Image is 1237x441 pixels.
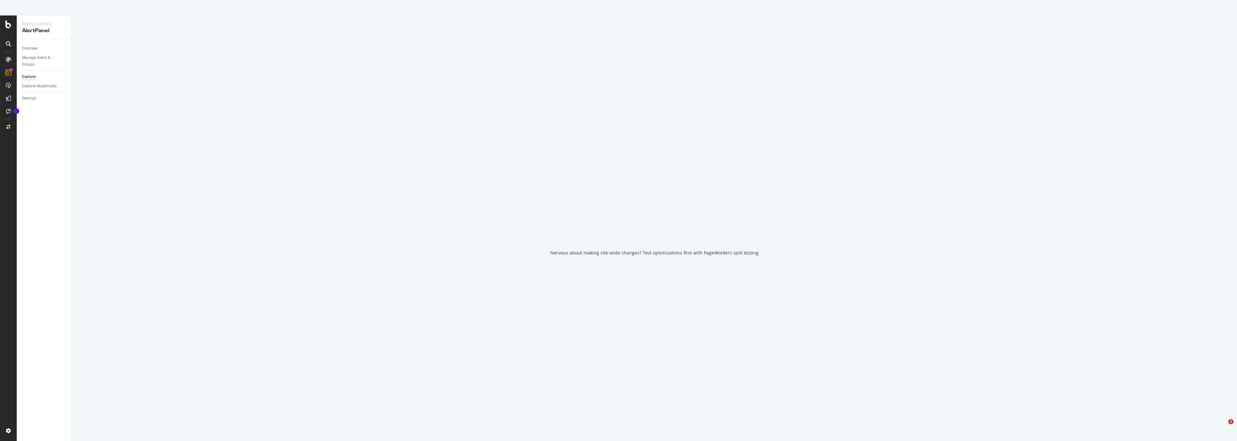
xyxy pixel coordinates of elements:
div: Intelligence [22,21,66,27]
iframe: Intercom live chat [1215,419,1231,435]
div: Explorer [22,73,36,80]
div: Overview [22,45,37,52]
a: Manage Alerts & Groups [22,54,67,68]
a: Explorer Bookmarks [22,83,67,90]
div: animation [631,216,677,239]
div: Tooltip anchor [14,108,19,114]
a: Explorer [22,73,67,80]
iframe: Intercom notifications message [1108,379,1237,424]
a: Settings [22,95,67,102]
span: 1 [1228,419,1233,424]
div: Explorer Bookmarks [22,83,57,90]
a: Overview [22,45,67,52]
div: Settings [22,95,36,102]
div: Manage Alerts & Groups [22,54,61,68]
div: AlertPanel [22,27,66,34]
div: Nervous about making site-wide changes? Test optimizations first with PageWorkers split testing [550,250,759,256]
